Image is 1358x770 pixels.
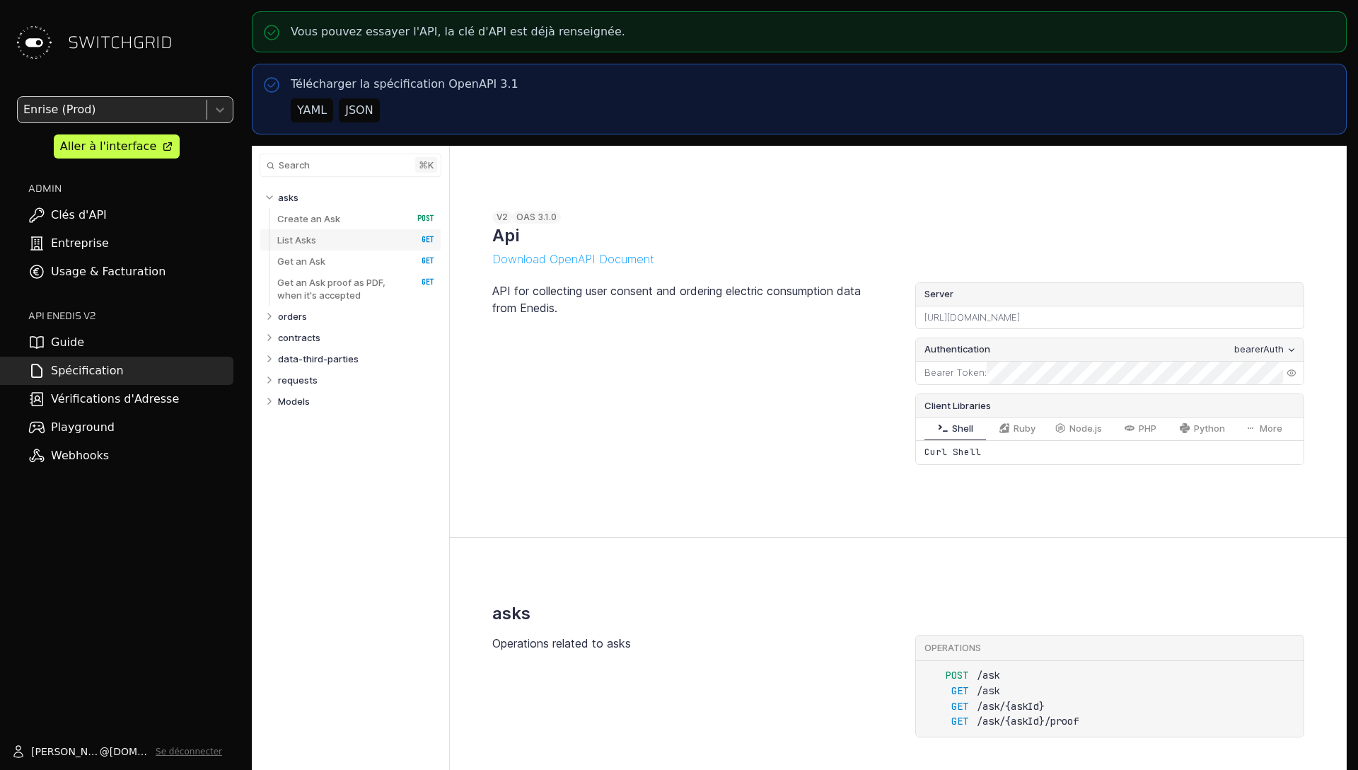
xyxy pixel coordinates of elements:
button: bearerAuth [1230,342,1301,357]
span: [PERSON_NAME].marcilhacy [31,745,100,759]
span: @ [100,745,110,759]
p: Get an Ask proof as PDF, when it's accepted [277,276,402,301]
div: Client Libraries [916,394,1304,417]
span: PHP [1139,423,1156,434]
span: Shell [952,423,973,434]
p: Télécharger la spécification OpenAPI 3.1 [291,76,518,93]
span: Authentication [924,343,990,357]
p: Create an Ask [277,212,340,225]
button: YAML [291,98,333,122]
a: List Asks GET [277,229,434,251]
span: GET [924,714,968,730]
span: GET [407,277,434,287]
p: asks [278,191,298,204]
a: Models [278,391,435,412]
span: /ask/{askId}/proof [977,714,1079,730]
h2: ADMIN [28,181,233,195]
a: GET/ask [924,684,1295,699]
p: orders [278,310,307,323]
p: Models [278,395,310,408]
span: POST [924,668,968,684]
div: Aller à l'interface [60,138,156,155]
a: asks [278,187,435,208]
a: Aller à l'interface [54,134,180,159]
a: GET/ask/{askId} [924,699,1295,715]
label: Server [916,283,1304,306]
a: requests [278,369,435,391]
span: GET [924,699,968,715]
a: Get an Ask proof as PDF, when it's accepted GET [277,272,434,306]
p: Vous pouvez essayer l'API, la clé d'API est déjà renseignée. [291,23,625,40]
button: Se déconnecter [156,746,222,757]
p: contracts [278,331,320,344]
label: Bearer Token [924,366,985,380]
button: Download OpenAPI Document [492,253,654,265]
span: GET [407,256,434,266]
span: /ask [977,668,1021,684]
div: bearerAuth [1234,343,1284,357]
p: Get an Ask [277,255,325,268]
p: Operations related to asks [492,635,881,652]
div: YAML [297,102,327,119]
a: contracts [278,327,435,348]
span: /ask [977,684,1021,699]
span: Search [279,160,310,171]
a: Get an Ask GET [277,251,434,272]
span: POST [407,214,434,224]
div: OAS 3.1.0 [512,211,561,224]
div: [URL][DOMAIN_NAME] [916,306,1304,329]
div: Operations [924,642,1301,655]
div: v2 [492,211,512,224]
ul: asks endpoints [916,661,1304,737]
a: GET/ask/{askId}/proof [924,714,1295,730]
a: POST/ask [924,668,1295,684]
p: requests [278,374,318,386]
kbd: ⌘ k [415,157,437,173]
span: /ask/{askId} [977,699,1045,715]
span: Node.js [1069,423,1102,434]
div: : [916,362,987,384]
div: Curl Shell [916,440,1304,464]
span: [DOMAIN_NAME] [110,745,150,759]
span: GET [407,235,434,245]
span: SWITCHGRID [68,31,173,54]
span: GET [924,684,968,699]
a: orders [278,306,435,327]
span: Python [1194,423,1225,434]
p: data-third-parties [278,352,359,365]
span: Ruby [1014,423,1035,434]
div: JSON [345,102,373,119]
button: JSON [339,98,379,122]
p: List Asks [277,234,316,246]
h2: asks [492,603,530,624]
a: data-third-parties [278,348,435,369]
img: Switchgrid Logo [11,20,57,65]
h2: API ENEDIS v2 [28,309,233,323]
h1: Api [492,225,519,246]
p: API for collecting user consent and ordering electric consumption data from Enedis. [492,282,881,316]
a: Create an Ask POST [277,208,434,229]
